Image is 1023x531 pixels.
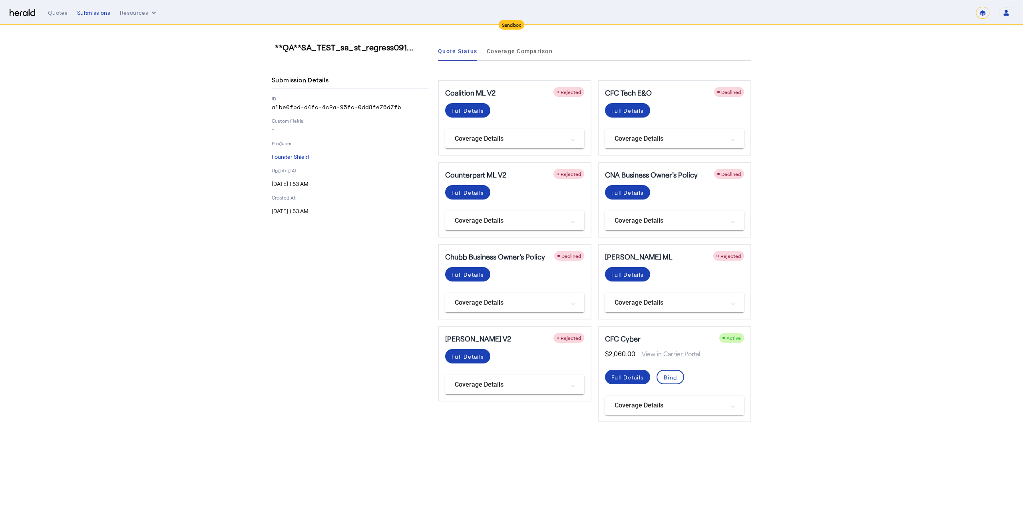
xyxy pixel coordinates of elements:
span: Declined [721,89,741,95]
h3: **QA**SA_TEST_sa_st_regress091... [275,42,432,53]
p: Created At [272,194,428,201]
button: Full Details [605,103,650,118]
button: Resources dropdown menu [120,9,158,17]
span: Rejected [561,171,581,177]
mat-expansion-panel-header: Coverage Details [445,211,584,230]
div: Full Details [452,106,484,115]
p: [DATE] 1:53 AM [272,180,428,188]
span: Declined [561,253,581,259]
button: Bind [657,370,684,384]
h4: Submission Details [272,75,332,85]
button: Full Details [445,103,490,118]
span: View in Carrier Portal [635,349,701,359]
h5: Counterpart ML V2 [445,169,506,180]
h5: [PERSON_NAME] V2 [445,333,511,344]
span: Active [726,335,741,341]
span: Coverage Comparison [487,48,553,54]
div: Full Details [452,270,484,279]
span: Quote Status [438,48,477,54]
img: Herald Logo [10,9,35,17]
mat-panel-title: Coverage Details [615,134,725,144]
p: a1be0fbd-d4fc-4c2a-95fc-0dd8fe76d7fb [272,103,428,111]
h5: Coalition ML V2 [445,87,496,98]
span: Rejected [561,89,581,95]
mat-panel-title: Coverage Details [455,380,565,389]
div: Full Details [452,188,484,197]
mat-panel-title: Coverage Details [615,401,725,410]
mat-expansion-panel-header: Coverage Details [445,293,584,312]
mat-expansion-panel-header: Coverage Details [445,375,584,394]
p: Founder Shield [272,153,428,161]
button: Full Details [605,267,650,281]
mat-expansion-panel-header: Coverage Details [605,211,744,230]
h5: CFC Cyber [605,333,641,344]
p: Producer [272,140,428,146]
h5: CFC Tech E&O [605,87,652,98]
h5: CNA Business Owner's Policy [605,169,698,180]
div: Full Details [611,373,644,381]
div: Full Details [452,352,484,361]
div: Sandbox [499,20,525,30]
p: Updated At [272,167,428,174]
button: Full Details [445,185,490,200]
span: Rejected [561,335,581,341]
mat-panel-title: Coverage Details [615,216,725,226]
mat-panel-title: Coverage Details [615,298,725,307]
p: Custom Fields [272,118,428,124]
span: Declined [721,171,741,177]
p: ID [272,95,428,102]
mat-expansion-panel-header: Coverage Details [445,129,584,148]
button: Full Details [605,370,650,384]
mat-panel-title: Coverage Details [455,134,565,144]
div: Full Details [611,270,644,279]
button: Full Details [445,349,490,363]
h5: [PERSON_NAME] ML [605,251,672,262]
a: Quote Status [438,42,477,61]
mat-expansion-panel-header: Coverage Details [605,129,744,148]
span: Rejected [720,253,741,259]
div: Bind [664,373,677,381]
span: $2,060.00 [605,349,635,359]
div: Submissions [77,9,110,17]
p: - [272,126,428,134]
a: Coverage Comparison [487,42,553,61]
mat-expansion-panel-header: Coverage Details [605,293,744,312]
button: Full Details [445,267,490,281]
mat-panel-title: Coverage Details [455,298,565,307]
p: [DATE] 1:53 AM [272,207,428,215]
div: Full Details [611,106,644,115]
mat-expansion-panel-header: Coverage Details [605,396,744,415]
div: Quotes [48,9,68,17]
div: Full Details [611,188,644,197]
button: Full Details [605,185,650,200]
h5: Chubb Business Owner's Policy [445,251,545,262]
mat-panel-title: Coverage Details [455,216,565,226]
